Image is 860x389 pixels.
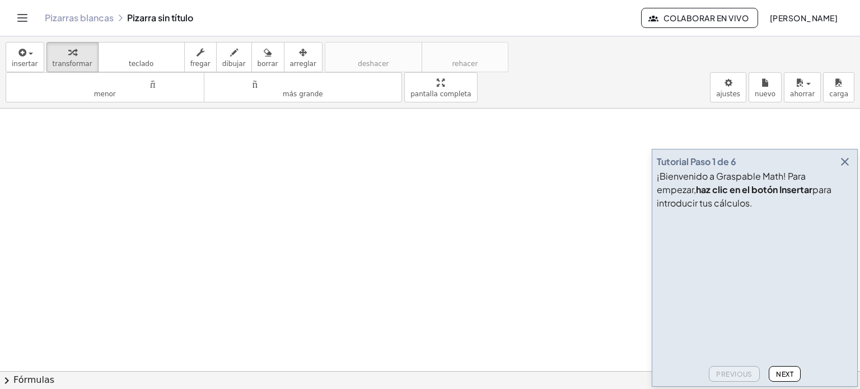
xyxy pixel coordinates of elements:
button: arreglar [284,42,322,72]
font: fregar [190,60,211,68]
font: Tutorial Paso 1 de 6 [657,156,736,167]
a: Pizarras blancas [45,12,114,24]
button: pantalla completa [404,72,478,102]
button: rehacerrehacer [422,42,508,72]
font: ¡Bienvenido a Graspable Math! Para empezar, [657,170,806,195]
font: más grande [283,90,323,98]
font: teclado [104,47,179,58]
font: teclado [129,60,153,68]
font: rehacer [452,60,478,68]
button: dibujar [216,42,252,72]
font: ahorrar [790,90,815,98]
button: Colaborar en vivo [641,8,758,28]
font: deshacer [331,47,416,58]
font: haz clic en el botón Insertar [696,184,812,195]
button: tamaño_del_formatomás grande [204,72,403,102]
font: arreglar [290,60,316,68]
font: Colaborar en vivo [663,13,749,23]
button: Next [769,366,801,382]
button: ahorrar [784,72,821,102]
button: carga [823,72,854,102]
button: deshacerdeshacer [325,42,422,72]
button: transformar [46,42,99,72]
font: ajustes [716,90,740,98]
button: Cambiar navegación [13,9,31,27]
font: menor [94,90,116,98]
font: tamaño_del_formato [210,77,396,88]
button: fregar [184,42,217,72]
font: borrar [258,60,278,68]
button: tamaño_del_formatomenor [6,72,204,102]
button: insertar [6,42,44,72]
font: nuevo [755,90,775,98]
span: Next [776,370,793,378]
font: pantalla completa [410,90,471,98]
font: transformar [53,60,92,68]
button: borrar [251,42,284,72]
button: [PERSON_NAME] [760,8,847,28]
font: tamaño_del_formato [12,77,198,88]
font: dibujar [222,60,246,68]
button: ajustes [710,72,746,102]
font: rehacer [428,47,502,58]
button: nuevo [749,72,782,102]
font: Fórmulas [13,374,54,385]
font: deshacer [358,60,389,68]
button: tecladoteclado [98,42,185,72]
font: carga [829,90,848,98]
font: [PERSON_NAME] [770,13,838,23]
font: insertar [12,60,38,68]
